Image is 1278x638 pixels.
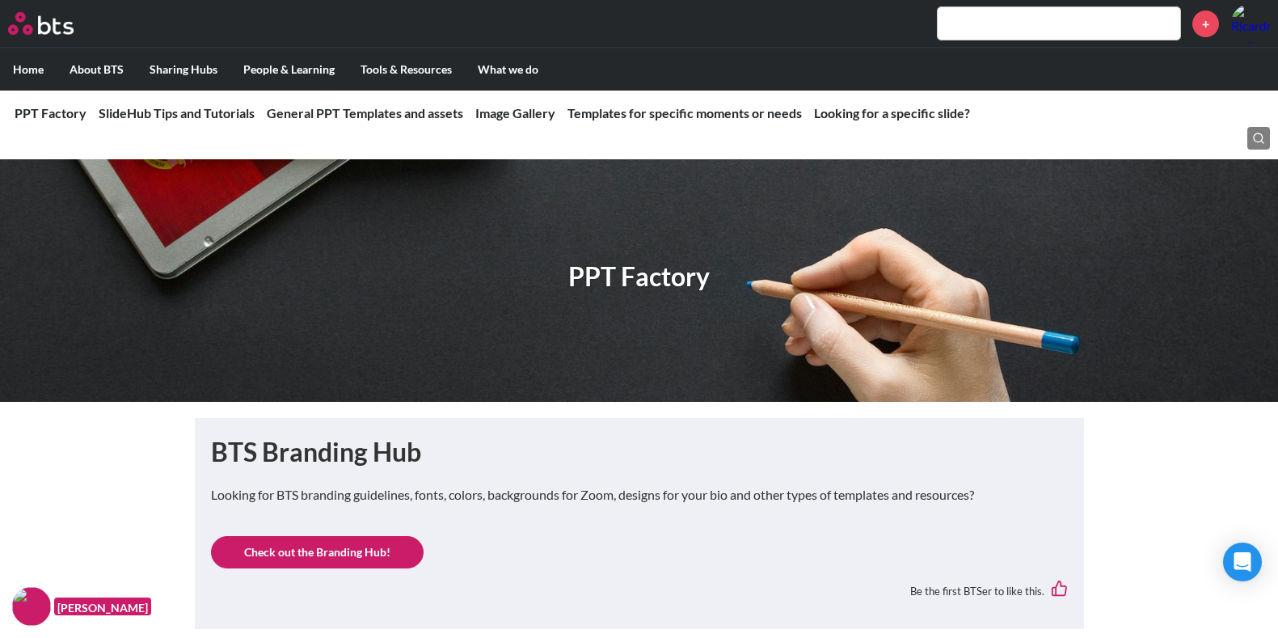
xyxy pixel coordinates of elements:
a: PPT Factory [15,105,86,120]
img: F [12,587,51,626]
div: Open Intercom Messenger [1223,543,1262,581]
div: Be the first BTSer to like this. [211,568,1068,613]
a: Go home [8,12,103,35]
a: Check out the Branding Hub! [211,536,424,568]
h1: BTS Branding Hub [211,434,1068,471]
img: BTS Logo [8,12,74,35]
a: SlideHub Tips and Tutorials [99,105,255,120]
a: + [1192,11,1219,37]
h1: PPT Factory [568,259,710,295]
p: Looking for BTS branding guidelines, fonts, colors, backgrounds for Zoom, designs for your bio an... [211,486,1068,504]
img: Ricardo Eisenmann [1231,4,1270,43]
label: What we do [465,49,551,91]
a: Image Gallery [475,105,555,120]
label: About BTS [57,49,137,91]
a: Looking for a specific slide? [814,105,970,120]
a: Profile [1231,4,1270,43]
a: General PPT Templates and assets [267,105,463,120]
a: Templates for specific moments or needs [567,105,802,120]
figcaption: [PERSON_NAME] [54,598,151,616]
label: People & Learning [230,49,348,91]
label: Tools & Resources [348,49,465,91]
label: Sharing Hubs [137,49,230,91]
